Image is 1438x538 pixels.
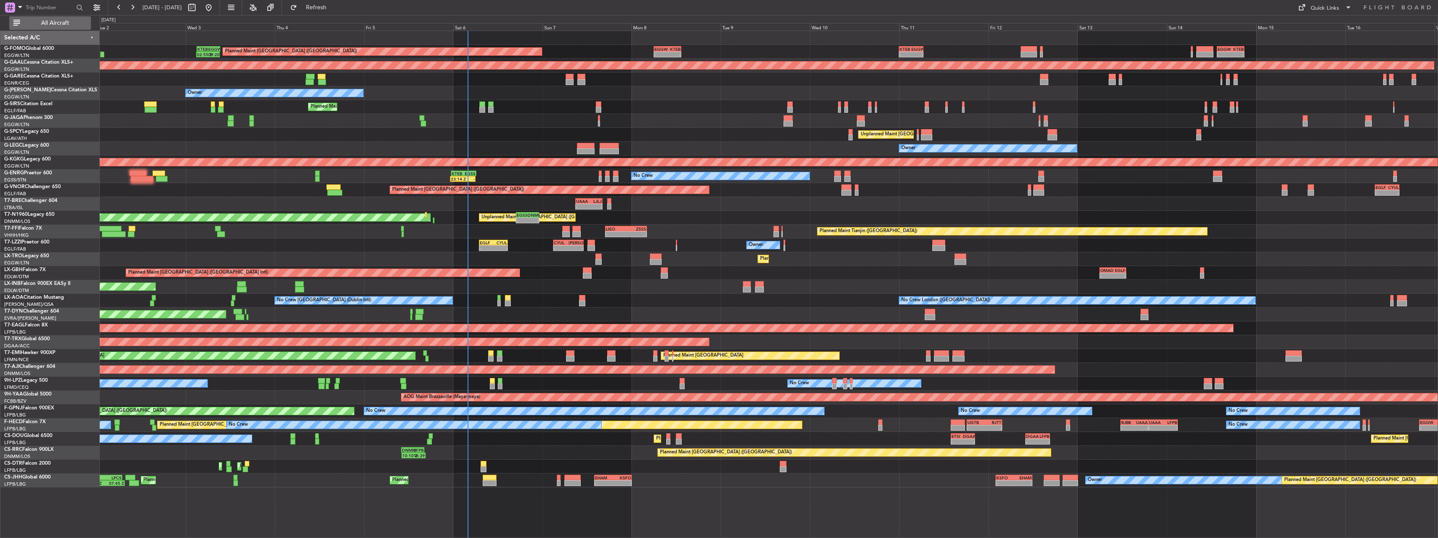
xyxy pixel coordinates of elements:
div: - [1218,52,1231,57]
span: LX-TRO [4,253,22,259]
div: No Crew [GEOGRAPHIC_DATA] (Dublin Intl) [277,294,371,307]
div: - [996,481,1014,486]
span: CS-DOU [4,433,24,438]
span: T7-AJI [4,364,19,369]
div: Planned Maint [GEOGRAPHIC_DATA] (Ataturk) [240,460,339,473]
div: - [589,204,602,209]
span: CS-JHH [4,475,22,480]
div: Quick Links [1311,4,1339,13]
input: Trip Number [26,1,74,14]
div: - [576,204,589,209]
div: - [528,218,538,223]
div: - [569,246,583,251]
div: UAAA [1149,420,1163,425]
a: DNMM/LOS [4,453,30,460]
div: - [963,439,974,444]
div: - [967,425,984,430]
div: - [463,176,475,181]
a: LFPB/LBG [4,481,26,487]
div: EGGW [654,47,667,52]
span: 9H-LPZ [4,378,21,383]
a: G-[PERSON_NAME]Cessna Citation XLS [4,88,97,93]
span: T7-N1960 [4,212,28,217]
div: KTEB [1231,47,1244,52]
div: LPCS [103,475,122,480]
div: Thu 11 [899,23,988,31]
div: - [952,439,963,444]
div: Planned Maint [GEOGRAPHIC_DATA] ([GEOGRAPHIC_DATA]) [392,474,524,486]
div: Sun 7 [543,23,632,31]
a: T7-BREChallenger 604 [4,198,57,203]
a: CS-RRCFalcon 900LX [4,447,54,452]
span: T7-EMI [4,350,21,355]
a: EGLF/FAB [4,246,26,252]
div: UGTB [967,420,984,425]
div: No Crew [790,377,809,390]
span: LX-INB [4,281,21,286]
span: Refresh [299,5,334,10]
a: G-JAGAPhenom 300 [4,115,53,120]
div: - [1231,52,1244,57]
div: - [1100,273,1113,278]
div: RJTT [984,420,1001,425]
div: DNMM [402,447,413,453]
div: Fri 5 [364,23,453,31]
div: Planned Maint [GEOGRAPHIC_DATA] ([GEOGRAPHIC_DATA]) [310,101,442,113]
a: G-VNORChallenger 650 [4,184,61,189]
div: LFPB [1163,420,1177,425]
a: DNMM/LOS [4,370,30,377]
div: KTEB [197,47,209,52]
span: G-ENRG [4,171,24,176]
span: CS-DTR [4,461,22,466]
a: EGLF/FAB [4,108,26,114]
div: Unplanned Maint [GEOGRAPHIC_DATA] ([PERSON_NAME] Intl) [861,128,996,141]
div: - [606,232,626,237]
a: VHHH/HKG [4,232,29,238]
div: 10:10 Z [402,453,414,458]
a: G-GARECessna Citation XLS+ [4,74,73,79]
button: Refresh [286,1,336,14]
div: No Crew [1229,419,1248,431]
div: 07:45 Z [106,481,124,486]
div: - [1038,439,1050,444]
div: - [480,246,494,251]
a: LX-INBFalcon 900EX EASy II [4,281,70,286]
div: Planned Maint [GEOGRAPHIC_DATA] ([GEOGRAPHIC_DATA]) [660,446,792,459]
a: 9H-YAAGlobal 5000 [4,392,52,397]
a: T7-N1960Legacy 650 [4,212,54,217]
div: CYUL [1387,185,1399,190]
div: No Crew [229,419,248,431]
div: KTEB [452,171,464,176]
div: LFPB [1038,434,1050,439]
span: G-GAAL [4,60,23,65]
div: - [1121,425,1134,430]
a: LX-GBHFalcon 7X [4,267,46,272]
div: - [911,52,923,57]
div: - [984,425,1001,430]
span: LX-AOA [4,295,23,300]
div: Thu 4 [275,23,364,31]
div: - [1135,425,1148,430]
div: [DATE] [101,17,116,24]
span: 9H-YAA [4,392,23,397]
span: T7-DYN [4,309,23,314]
span: CS-RRC [4,447,22,452]
div: Mon 15 [1256,23,1345,31]
div: No Crew [366,405,385,417]
div: Planned Maint Sofia [221,460,264,473]
a: EDLW/DTM [4,274,29,280]
span: G-KGKG [4,157,24,162]
a: T7-FFIFalcon 7X [4,226,42,231]
a: LFPB/LBG [4,329,26,335]
a: LFPB/LBG [4,412,26,418]
div: Owner [1088,474,1102,486]
a: LFPB/LBG [4,467,26,473]
span: [DATE] - [DATE] [142,4,182,11]
div: - [493,246,507,251]
a: LFMN/NCE [4,357,29,363]
div: - [1014,481,1032,486]
div: EHAM [595,475,613,480]
a: EGGW/LTN [4,260,29,266]
div: [PERSON_NAME] [569,240,583,245]
div: EHAM [1014,475,1032,480]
